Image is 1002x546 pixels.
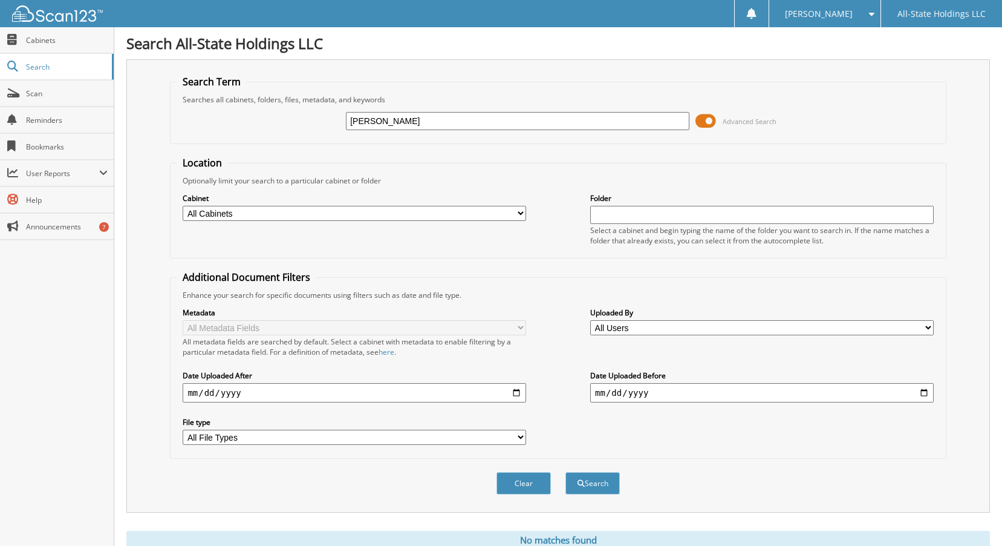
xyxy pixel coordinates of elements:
[590,193,934,203] label: Folder
[183,337,526,357] div: All metadata fields are searched by default. Select a cabinet with metadata to enable filtering b...
[590,383,934,403] input: end
[177,290,939,300] div: Enhance your search for specific documents using filters such as date and file type.
[177,75,247,88] legend: Search Term
[26,168,99,179] span: User Reports
[26,35,108,45] span: Cabinets
[183,417,526,427] label: File type
[183,308,526,318] label: Metadata
[177,156,228,169] legend: Location
[183,370,526,381] label: Date Uploaded After
[590,370,934,381] label: Date Uploaded Before
[26,115,108,125] span: Reminders
[379,347,394,357] a: here
[177,176,939,186] div: Optionally limit your search to a particular cabinet or folder
[785,10,853,18] span: [PERSON_NAME]
[177,94,939,105] div: Searches all cabinets, folders, files, metadata, and keywords
[183,193,526,203] label: Cabinet
[12,5,103,22] img: scan123-logo-white.svg
[26,195,108,205] span: Help
[897,10,986,18] span: All-State Holdings LLC
[723,117,776,126] span: Advanced Search
[177,271,316,284] legend: Additional Document Filters
[590,225,934,246] div: Select a cabinet and begin typing the name of the folder you want to search in. If the name match...
[565,472,620,495] button: Search
[26,62,106,72] span: Search
[99,222,109,232] div: 7
[590,308,934,318] label: Uploaded By
[26,142,108,152] span: Bookmarks
[183,383,526,403] input: start
[26,222,108,232] span: Announcements
[126,33,990,53] h1: Search All-State Holdings LLC
[496,472,551,495] button: Clear
[26,88,108,99] span: Scan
